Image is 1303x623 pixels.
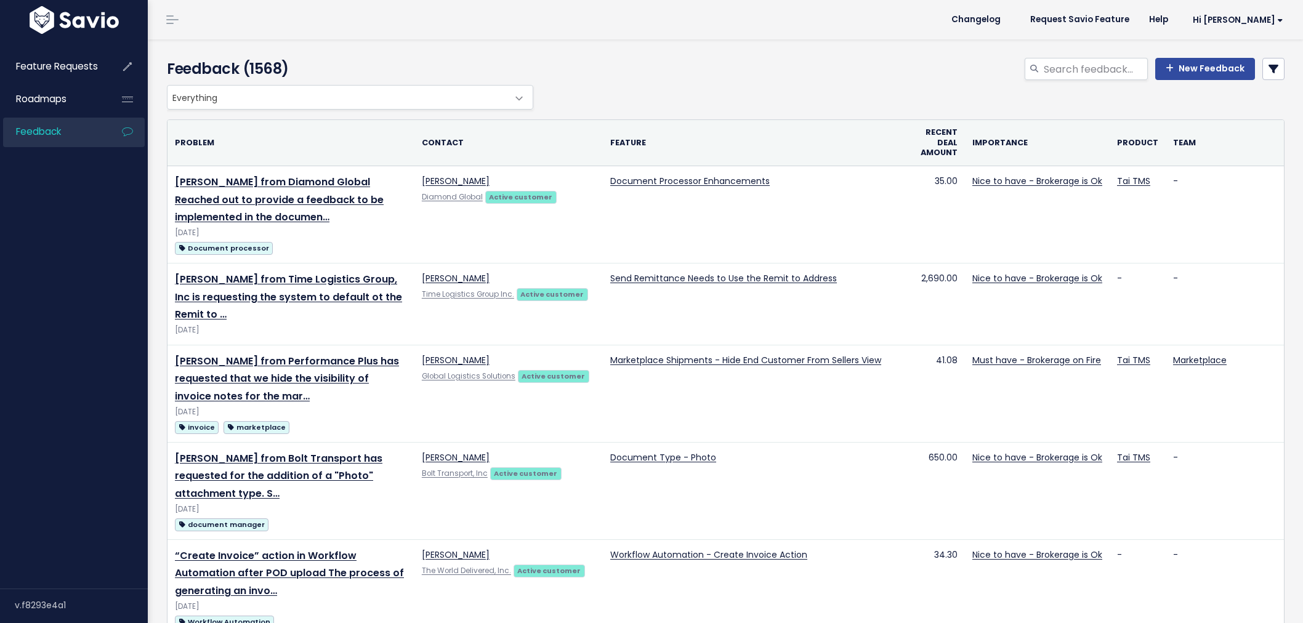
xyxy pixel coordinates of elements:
[972,354,1101,366] a: Must have - Brokerage on Fire
[972,175,1102,187] a: Nice to have - Brokerage is Ok
[175,421,219,434] span: invoice
[1043,58,1148,80] input: Search feedback...
[1117,451,1150,464] a: Tai TMS
[224,421,289,434] span: marketplace
[517,566,581,576] strong: Active customer
[175,324,407,337] div: [DATE]
[1155,58,1255,80] a: New Feedback
[522,371,585,381] strong: Active customer
[422,354,490,366] a: [PERSON_NAME]
[1193,15,1283,25] span: Hi [PERSON_NAME]
[517,287,588,300] a: Active customer
[610,451,716,464] a: Document Type - Photo
[422,289,514,299] a: Time Logistics Group Inc.
[1173,354,1227,366] a: Marketplace
[15,589,148,621] div: v.f8293e4a1
[1117,354,1150,366] a: Tai TMS
[167,85,533,110] span: Everything
[16,125,61,138] span: Feedback
[610,175,770,187] a: Document Processor Enhancements
[3,118,102,146] a: Feedback
[175,242,273,255] span: Document processor
[175,227,407,239] div: [DATE]
[898,120,965,166] th: Recent deal amount
[610,354,881,366] a: Marketplace Shipments - Hide End Customer From Sellers View
[1166,166,1284,263] td: -
[224,419,289,435] a: marketplace
[1166,442,1284,539] td: -
[422,192,483,202] a: Diamond Global
[898,345,965,442] td: 41.08
[175,419,219,435] a: invoice
[1110,263,1166,345] td: -
[1166,120,1284,166] th: Team
[951,15,1001,24] span: Changelog
[175,406,407,419] div: [DATE]
[972,272,1102,284] a: Nice to have - Brokerage is Ok
[1020,10,1139,29] a: Request Savio Feature
[898,263,965,345] td: 2,690.00
[26,6,122,34] img: logo-white.9d6f32f41409.svg
[175,272,402,322] a: [PERSON_NAME] from Time Logistics Group, Inc is requesting the system to default ot the Remit to …
[1178,10,1293,30] a: Hi [PERSON_NAME]
[422,175,490,187] a: [PERSON_NAME]
[175,600,407,613] div: [DATE]
[1117,175,1150,187] a: Tai TMS
[494,468,557,478] strong: Active customer
[422,566,511,576] a: The World Delivered, Inc.
[3,52,102,81] a: Feature Requests
[610,272,837,284] a: Send Remittance Needs to Use the Remit to Address
[422,371,515,381] a: Global Logistics Solutions
[518,369,589,382] a: Active customer
[422,549,490,561] a: [PERSON_NAME]
[175,354,399,404] a: [PERSON_NAME] from Performance Plus has requested that we hide the visibility of invoice notes fo...
[610,549,807,561] a: Workflow Automation - Create Invoice Action
[422,468,488,478] a: Bolt Transport, Inc
[167,120,414,166] th: Problem
[1139,10,1178,29] a: Help
[167,86,508,109] span: Everything
[175,516,268,532] a: document manager
[16,92,67,105] span: Roadmaps
[1166,263,1284,345] td: -
[603,120,898,166] th: Feature
[514,564,585,576] a: Active customer
[175,451,382,501] a: [PERSON_NAME] from Bolt Transport has requested for the addition of a "Photo" attachment type. S…
[965,120,1110,166] th: Importance
[422,451,490,464] a: [PERSON_NAME]
[898,442,965,539] td: 650.00
[167,58,527,80] h4: Feedback (1568)
[898,166,965,263] td: 35.00
[490,467,562,479] a: Active customer
[3,85,102,113] a: Roadmaps
[16,60,98,73] span: Feature Requests
[175,175,384,225] a: [PERSON_NAME] from Diamond Global Reached out to provide a feedback to be implemented in the docu...
[972,451,1102,464] a: Nice to have - Brokerage is Ok
[175,240,273,255] a: Document processor
[175,503,407,516] div: [DATE]
[1110,120,1166,166] th: Product
[422,272,490,284] a: [PERSON_NAME]
[485,190,557,203] a: Active customer
[972,549,1102,561] a: Nice to have - Brokerage is Ok
[414,120,603,166] th: Contact
[520,289,584,299] strong: Active customer
[175,518,268,531] span: document manager
[489,192,552,202] strong: Active customer
[175,549,404,598] a: “Create Invoice” action in Workflow Automation after POD upload The process of generating an invo…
